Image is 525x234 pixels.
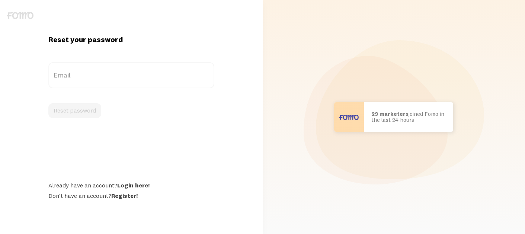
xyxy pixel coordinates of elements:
[371,110,409,117] b: 29 marketers
[48,62,214,88] label: Email
[48,35,214,44] h1: Reset your password
[111,192,138,199] a: Register!
[334,102,364,132] img: User avatar
[48,192,214,199] div: Don't have an account?
[7,12,33,19] img: fomo-logo-gray-b99e0e8ada9f9040e2984d0d95b3b12da0074ffd48d1e5cb62ac37fc77b0b268.svg
[48,181,214,189] div: Already have an account?
[117,181,150,189] a: Login here!
[371,111,446,123] p: joined Fomo in the last 24 hours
